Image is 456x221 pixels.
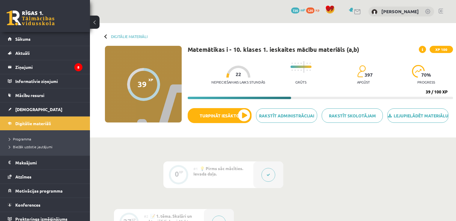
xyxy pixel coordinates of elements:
[15,156,82,169] legend: Maksājumi
[8,198,82,212] a: Konferences
[291,7,300,13] span: 720
[306,7,314,13] span: 520
[9,136,84,142] a: Programma
[15,74,82,88] legend: Informatīvie ziņojumi
[412,65,425,78] img: icon-progress-161ccf0a02000e728c5f80fcf4c31c7af3da0e1684b2b1d7c360e028c24a22f1.svg
[421,72,431,78] span: 70 %
[8,116,82,130] a: Digitālie materiāli
[15,93,44,98] span: Mācību resursi
[15,50,30,56] span: Aktuāli
[8,102,82,116] a: [DEMOGRAPHIC_DATA]
[417,80,435,84] p: progress
[310,69,310,71] img: icon-short-line-57e1e144782c952c97e751825c79c345078a6d821885a25fce030b3d8c18986b.svg
[15,36,31,42] span: Sākums
[8,60,82,74] a: Ziņojumi8
[387,108,449,123] a: Lejupielādēt materiālu
[8,184,82,198] a: Motivācijas programma
[315,7,319,12] span: xp
[381,8,419,14] a: [PERSON_NAME]
[236,72,241,77] span: 22
[298,63,298,64] img: icon-short-line-57e1e144782c952c97e751825c79c345078a6d821885a25fce030b3d8c18986b.svg
[306,7,322,12] a: 520 xp
[295,80,306,84] p: Grūts
[365,72,373,78] span: 397
[15,107,62,112] span: [DEMOGRAPHIC_DATA]
[307,69,307,71] img: icon-short-line-57e1e144782c952c97e751825c79c345078a6d821885a25fce030b3d8c18986b.svg
[188,46,359,53] h1: Matemātikas i - 10. klases 1. ieskaites mācību materiāls (a,b)
[322,108,383,123] a: Rakstīt skolotājam
[8,32,82,46] a: Sākums
[188,108,252,123] button: Turpināt iesākto
[301,69,301,71] img: icon-short-line-57e1e144782c952c97e751825c79c345078a6d821885a25fce030b3d8c18986b.svg
[15,121,51,126] span: Digitālie materiāli
[193,166,198,171] span: #1
[8,156,82,169] a: Maksājumi
[295,63,295,64] img: icon-short-line-57e1e144782c952c97e751825c79c345078a6d821885a25fce030b3d8c18986b.svg
[7,10,55,25] a: Rīgas 1. Tālmācības vidusskola
[291,7,305,12] a: 720 mP
[357,65,366,78] img: students-c634bb4e5e11cddfef0936a35e636f08e4e9abd3cc4e673bd6f9a4125e45ecb1.svg
[310,63,310,64] img: icon-short-line-57e1e144782c952c97e751825c79c345078a6d821885a25fce030b3d8c18986b.svg
[9,137,31,141] span: Programma
[307,63,307,64] img: icon-short-line-57e1e144782c952c97e751825c79c345078a6d821885a25fce030b3d8c18986b.svg
[8,88,82,102] a: Mācību resursi
[211,80,265,84] p: Nepieciešamais laiks stundās
[15,188,63,193] span: Motivācijas programma
[304,61,304,73] img: icon-long-line-d9ea69661e0d244f92f715978eff75569469978d946b2353a9bb055b3ed8787d.svg
[8,74,82,88] a: Informatīvie ziņojumi
[301,63,301,64] img: icon-short-line-57e1e144782c952c97e751825c79c345078a6d821885a25fce030b3d8c18986b.svg
[292,63,292,64] img: icon-short-line-57e1e144782c952c97e751825c79c345078a6d821885a25fce030b3d8c18986b.svg
[193,166,243,176] span: 💡 Pirms sāc mācīties. Ievada daļa.
[15,174,31,179] span: Atzīmes
[9,144,84,149] a: Biežāk uzdotie jautājumi
[357,80,370,84] p: apgūst
[15,202,40,208] span: Konferences
[371,9,377,15] img: Martins Safronovs
[295,69,295,71] img: icon-short-line-57e1e144782c952c97e751825c79c345078a6d821885a25fce030b3d8c18986b.svg
[138,80,147,89] div: 39
[300,7,305,12] span: mP
[111,34,148,39] a: Digitālie materiāli
[298,69,298,71] img: icon-short-line-57e1e144782c952c97e751825c79c345078a6d821885a25fce030b3d8c18986b.svg
[179,170,183,174] div: XP
[8,46,82,60] a: Aktuāli
[9,144,52,149] span: Biežāk uzdotie jautājumi
[148,78,153,82] span: XP
[8,170,82,184] a: Atzīmes
[175,171,179,177] div: 0
[74,63,82,71] i: 8
[15,60,82,74] legend: Ziņojumi
[292,69,292,71] img: icon-short-line-57e1e144782c952c97e751825c79c345078a6d821885a25fce030b3d8c18986b.svg
[256,108,317,123] a: Rakstīt administrācijai
[144,214,148,219] span: #2
[430,46,453,53] span: XP 100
